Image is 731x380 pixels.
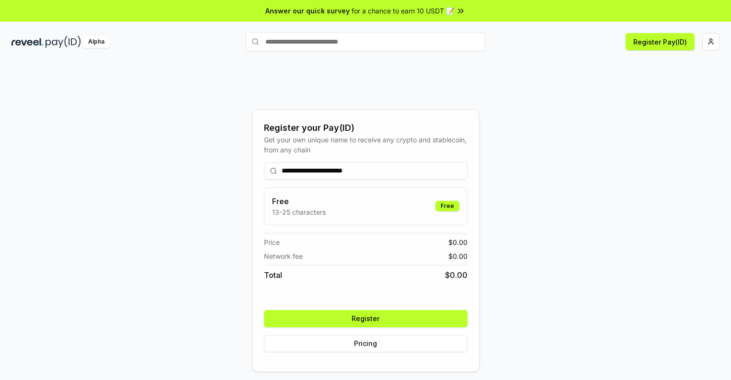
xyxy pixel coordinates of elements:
[264,121,468,135] div: Register your Pay(ID)
[445,269,468,281] span: $ 0.00
[352,6,454,16] span: for a chance to earn 10 USDT 📝
[264,269,282,281] span: Total
[448,237,468,247] span: $ 0.00
[272,207,326,217] p: 13-25 characters
[264,251,303,261] span: Network fee
[435,201,459,211] div: Free
[626,33,695,50] button: Register Pay(ID)
[264,135,468,155] div: Get your own unique name to receive any crypto and stablecoin, from any chain
[272,196,326,207] h3: Free
[265,6,350,16] span: Answer our quick survey
[46,36,81,48] img: pay_id
[83,36,110,48] div: Alpha
[264,335,468,352] button: Pricing
[264,310,468,327] button: Register
[11,36,44,48] img: reveel_dark
[448,251,468,261] span: $ 0.00
[264,237,280,247] span: Price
